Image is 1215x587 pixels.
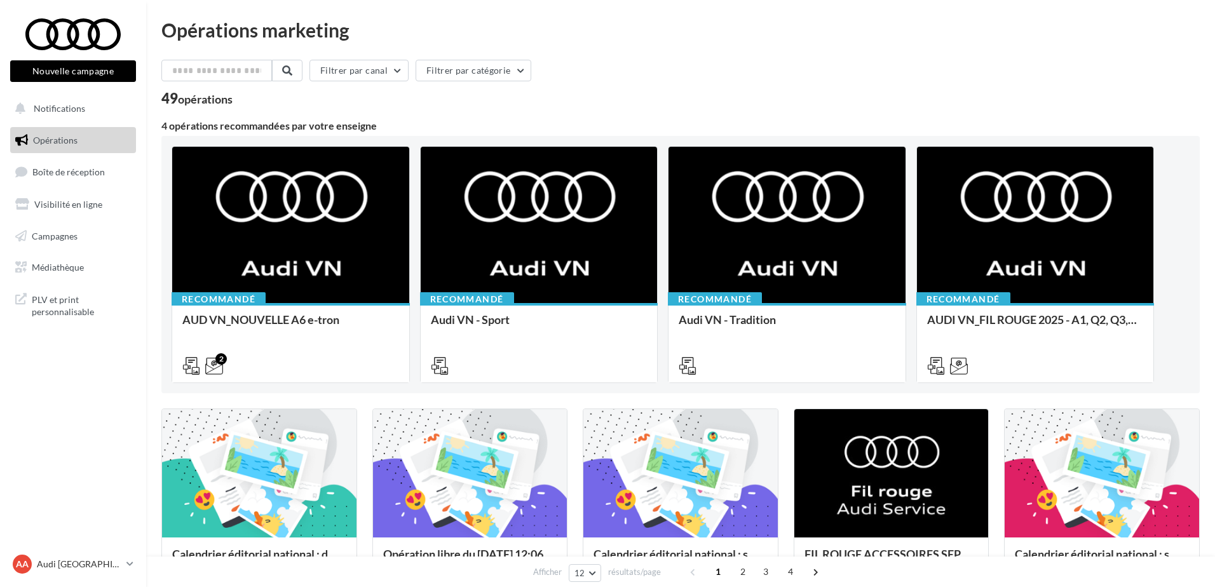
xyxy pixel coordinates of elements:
div: Calendrier éditorial national : semaine du 25.08 au 31.08 [594,548,768,573]
span: Boîte de réception [32,166,105,177]
a: AA Audi [GEOGRAPHIC_DATA] [10,552,136,576]
span: Afficher [533,566,562,578]
div: AUD VN_NOUVELLE A6 e-tron [182,313,399,339]
div: Calendrier éditorial national : du 02.09 au 03.09 [172,548,346,573]
span: Notifications [34,103,85,114]
span: 2 [733,562,753,582]
div: FIL ROUGE ACCESSOIRES SEPTEMBRE - AUDI SERVICE [804,548,979,573]
span: 12 [574,568,585,578]
span: résultats/page [608,566,661,578]
button: Filtrer par canal [309,60,409,81]
span: Opérations [33,135,78,145]
div: Audi VN - Sport [431,313,648,339]
div: Opérations marketing [161,20,1200,39]
a: PLV et print personnalisable [8,286,139,323]
button: 12 [569,564,601,582]
p: Audi [GEOGRAPHIC_DATA] [37,558,121,570]
span: AA [16,558,29,570]
div: Calendrier éditorial national : semaines du 04.08 au 25.08 [1015,548,1189,573]
a: Boîte de réception [8,158,139,186]
div: Recommandé [916,292,1010,306]
span: 1 [708,562,728,582]
div: 49 [161,91,233,105]
div: 4 opérations recommandées par votre enseigne [161,121,1200,131]
a: Visibilité en ligne [8,191,139,218]
button: Notifications [8,95,133,122]
div: Opération libre du [DATE] 12:06 [383,548,557,573]
span: Médiathèque [32,262,84,273]
div: Recommandé [668,292,762,306]
div: opérations [178,93,233,105]
span: 3 [756,562,776,582]
a: Médiathèque [8,254,139,281]
a: Opérations [8,127,139,154]
span: 4 [780,562,801,582]
a: Campagnes [8,223,139,250]
span: Campagnes [32,230,78,241]
span: PLV et print personnalisable [32,291,131,318]
span: Visibilité en ligne [34,199,102,210]
button: Filtrer par catégorie [416,60,531,81]
button: Nouvelle campagne [10,60,136,82]
div: AUDI VN_FIL ROUGE 2025 - A1, Q2, Q3, Q5 et Q4 e-tron [927,313,1144,339]
div: Audi VN - Tradition [679,313,895,339]
div: 2 [215,353,227,365]
div: Recommandé [420,292,514,306]
div: Recommandé [172,292,266,306]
